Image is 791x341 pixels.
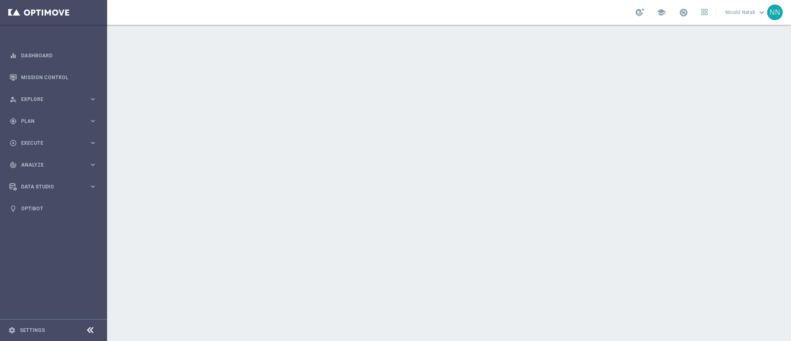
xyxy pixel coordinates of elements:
i: keyboard_arrow_right [89,139,97,147]
a: Dashboard [21,45,97,66]
span: Explore [21,97,89,102]
i: keyboard_arrow_right [89,95,97,103]
i: settings [8,327,16,334]
button: person_search Explore keyboard_arrow_right [9,96,97,103]
i: gps_fixed [9,118,17,125]
div: Data Studio [9,183,89,190]
div: Optibot [9,198,97,219]
button: equalizer Dashboard [9,52,97,59]
i: keyboard_arrow_right [89,161,97,169]
span: Analyze [21,162,89,167]
i: equalizer [9,52,17,59]
a: Mission Control [21,66,97,88]
button: gps_fixed Plan keyboard_arrow_right [9,118,97,125]
i: keyboard_arrow_right [89,183,97,190]
button: lightbulb Optibot [9,205,97,212]
button: play_circle_outline Execute keyboard_arrow_right [9,140,97,146]
div: Plan [9,118,89,125]
a: Nicolo' Natalikeyboard_arrow_down [725,6,767,19]
button: track_changes Analyze keyboard_arrow_right [9,162,97,168]
div: Execute [9,139,89,147]
div: NN [767,5,783,20]
span: Data Studio [21,184,89,189]
i: lightbulb [9,205,17,212]
span: Execute [21,141,89,146]
button: Data Studio keyboard_arrow_right [9,183,97,190]
span: Plan [21,119,89,124]
div: Analyze [9,161,89,169]
div: Mission Control [9,66,97,88]
div: Explore [9,96,89,103]
i: play_circle_outline [9,139,17,147]
span: school [657,8,666,17]
div: Dashboard [9,45,97,66]
i: person_search [9,96,17,103]
button: Mission Control [9,74,97,81]
a: Optibot [21,198,97,219]
i: track_changes [9,161,17,169]
a: Settings [20,328,45,333]
span: keyboard_arrow_down [757,8,766,17]
i: keyboard_arrow_right [89,117,97,125]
